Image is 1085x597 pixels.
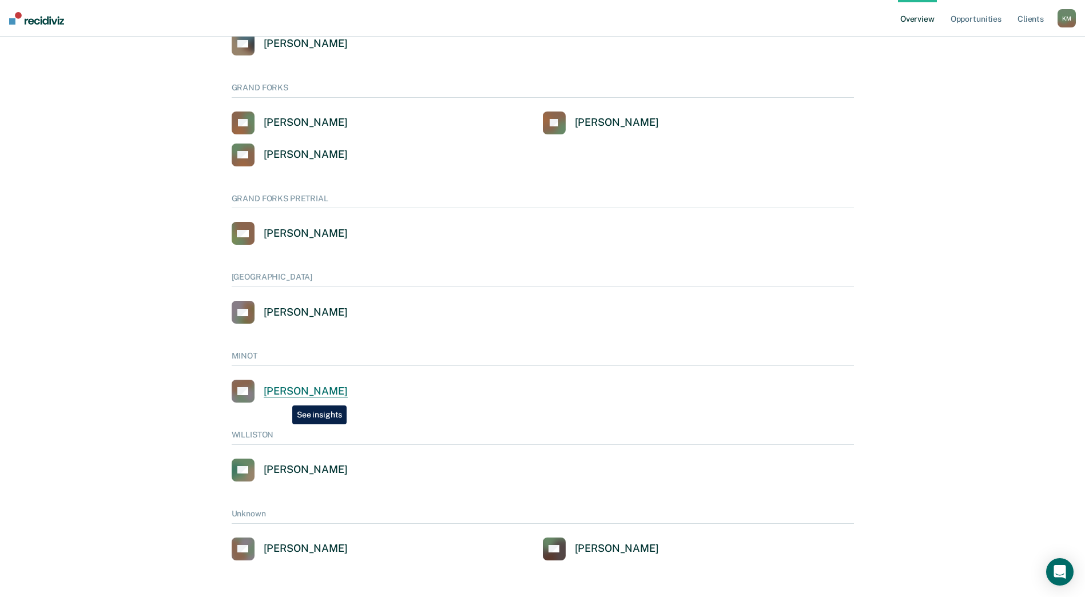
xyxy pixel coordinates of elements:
a: [PERSON_NAME] [232,222,348,245]
a: [PERSON_NAME] [232,301,348,324]
a: [PERSON_NAME] [232,459,348,481]
div: [PERSON_NAME] [264,542,348,555]
div: MINOT [232,351,854,366]
div: [PERSON_NAME] [264,306,348,319]
div: Unknown [232,509,854,524]
button: KM [1058,9,1076,27]
div: Open Intercom Messenger [1046,558,1074,586]
div: [PERSON_NAME] [264,463,348,476]
div: [PERSON_NAME] [264,37,348,50]
a: [PERSON_NAME] [232,112,348,134]
a: [PERSON_NAME] [232,144,348,166]
div: [PERSON_NAME] [264,227,348,240]
img: Recidiviz [9,12,64,25]
div: [PERSON_NAME] [264,385,348,398]
a: [PERSON_NAME] [232,33,348,55]
div: K M [1058,9,1076,27]
div: [PERSON_NAME] [264,148,348,161]
a: [PERSON_NAME] [543,538,659,560]
div: GRAND FORKS PRETRIAL [232,194,854,209]
div: GRAND FORKS [232,83,854,98]
div: WILLISTON [232,430,854,445]
div: [GEOGRAPHIC_DATA] [232,272,854,287]
div: [PERSON_NAME] [575,116,659,129]
a: [PERSON_NAME] [232,538,348,560]
div: [PERSON_NAME] [575,542,659,555]
div: [PERSON_NAME] [264,116,348,129]
a: [PERSON_NAME] [232,380,348,403]
a: [PERSON_NAME] [543,112,659,134]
